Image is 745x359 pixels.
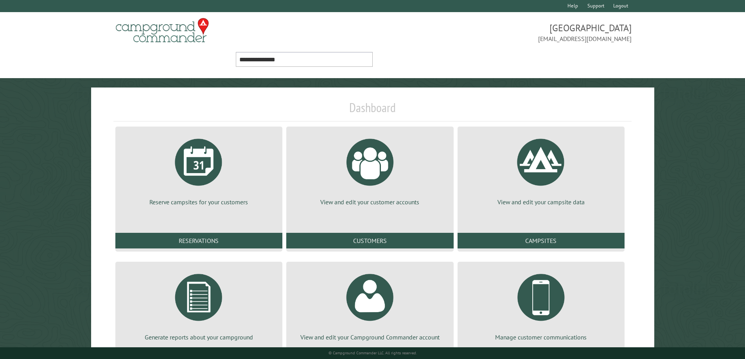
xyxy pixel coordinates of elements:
[373,21,632,43] span: [GEOGRAPHIC_DATA] [EMAIL_ADDRESS][DOMAIN_NAME]
[296,198,444,206] p: View and edit your customer accounts
[115,233,282,248] a: Reservations
[458,233,625,248] a: Campsites
[113,15,211,46] img: Campground Commander
[467,333,615,341] p: Manage customer communications
[329,350,417,355] small: © Campground Commander LLC. All rights reserved.
[125,268,273,341] a: Generate reports about your campground
[296,268,444,341] a: View and edit your Campground Commander account
[467,268,615,341] a: Manage customer communications
[286,233,453,248] a: Customers
[296,333,444,341] p: View and edit your Campground Commander account
[125,133,273,206] a: Reserve campsites for your customers
[113,100,632,121] h1: Dashboard
[125,198,273,206] p: Reserve campsites for your customers
[467,133,615,206] a: View and edit your campsite data
[296,133,444,206] a: View and edit your customer accounts
[467,198,615,206] p: View and edit your campsite data
[125,333,273,341] p: Generate reports about your campground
